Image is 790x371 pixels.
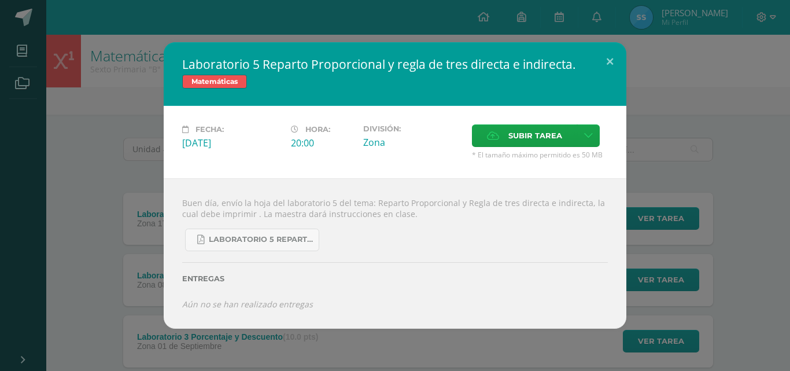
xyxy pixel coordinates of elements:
[472,150,608,160] span: * El tamaño máximo permitido es 50 MB
[182,137,282,149] div: [DATE]
[593,42,626,82] button: Close (Esc)
[182,299,313,310] i: Aún no se han realizado entregas
[182,56,608,72] h2: Laboratorio 5 Reparto Proporcional y regla de tres directa e indirecta.
[291,137,354,149] div: 20:00
[363,136,463,149] div: Zona
[182,274,608,283] label: Entregas
[508,125,562,146] span: Subir tarea
[209,235,313,244] span: Laboratorio 5 Reparto Proporcional.pdf
[363,124,463,133] label: División:
[182,75,247,89] span: Matemáticas
[185,229,319,251] a: Laboratorio 5 Reparto Proporcional.pdf
[195,125,224,134] span: Fecha:
[305,125,330,134] span: Hora:
[164,178,626,329] div: Buen día, envío la hoja del laboratorio 5 del tema: Reparto Proporcional y Regla de tres directa ...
